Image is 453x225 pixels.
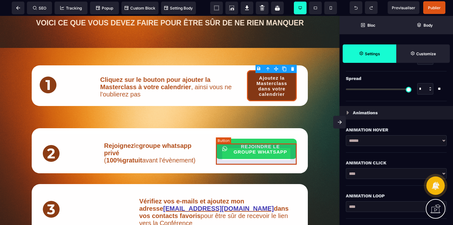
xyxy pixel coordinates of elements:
[164,6,193,10] span: Setting Body
[40,61,56,77] img: 813c1d1cea1a602005214b78eeb5765a_6851da14dc733_Secret1_burntAmber.png
[104,126,193,141] span: le
[365,51,380,56] strong: Settings
[392,5,415,10] span: Previsualiser
[104,126,193,141] b: groupe whatsapp privé
[33,6,46,10] span: SEO
[100,60,212,75] b: Cliquez sur le bouton pour ajouter la Masterclass à votre calendrier
[247,54,297,85] button: Ajoutez la Masterclass dans votre calendrier
[367,23,375,28] strong: Bloc
[424,23,433,28] strong: Body
[396,44,450,63] span: Open Style Manager
[346,159,447,167] div: Animation Click
[43,129,60,146] img: 4ba46f3db68ee3abe48f0425fdd1f190_6851da27d8c04_Secret2_burntAmber.png
[353,109,378,116] p: Animations
[346,75,361,82] span: Spread
[43,185,60,202] img: 48a31722cc926625eea8d51eb2ec7d13_6851da3578e9a_Secret3_burntAmber.png
[104,141,195,148] span: ( avant l'évènement)
[60,6,82,10] span: Tracking
[104,126,134,133] b: Rejoignez
[139,182,290,203] b: Vérifiez vos e-mails et ajoutez mon adresse dans vos contacts favoris
[396,16,453,34] span: Open Layer Manager
[106,141,142,148] b: 100%gratuit
[428,5,441,10] span: Publier
[96,6,113,10] span: Popup
[343,44,396,63] span: Settings
[139,182,290,211] span: pour être sûr de recevoir le lien vers la Conférence
[388,1,419,14] span: Preview
[340,16,396,34] span: Open Blocks
[346,126,447,134] div: Animation Hover
[210,2,223,14] span: View components
[216,123,297,143] button: REJOINDRE LE GROUPE WHATSAPP
[346,192,447,200] div: Animation Loop
[225,2,238,14] span: Screenshot
[125,6,155,10] span: Custom Block
[100,60,234,82] div: , ainsi vous ne l'oublierez pas
[416,51,436,56] strong: Customize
